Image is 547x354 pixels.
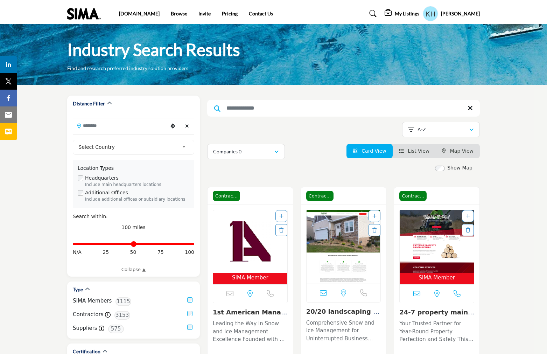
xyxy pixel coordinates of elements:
[85,174,119,182] label: Headquarters
[399,320,474,343] p: Your Trusted Partner for Year-Round Property Perfection and Safety This company is a leading prov...
[119,11,160,16] a: [DOMAIN_NAME]
[73,286,83,293] h2: Type
[115,297,131,306] span: 1115
[67,39,240,61] h1: Industry Search Results
[213,148,241,155] p: Companies 0
[213,318,288,343] a: Leading the Way in Snow and Ice Management Excellence Founded with a strong legacy in efficient p...
[249,11,273,16] a: Contact Us
[447,164,472,172] label: Show Map
[442,148,474,154] a: Map View
[213,210,287,273] img: 1st American Management Company Inc
[213,210,287,285] a: Open Listing in new tab
[187,311,192,316] input: Contractors checkbox
[73,297,112,305] label: SIMA Members
[171,11,187,16] a: Browse
[306,191,334,201] span: Contractor
[307,210,381,284] a: Open Listing in new tab
[130,249,136,256] span: 50
[121,224,146,230] span: 100 miles
[114,311,130,320] span: 3153
[423,6,438,21] button: Show hide supplier dropdown
[306,308,381,315] h3: 20/20 landscaping and tree Service
[73,249,82,256] span: N/A
[213,320,288,343] p: Leading the Way in Snow and Ice Management Excellence Founded with a strong legacy in efficient p...
[400,210,474,285] a: Open Listing in new tab
[213,308,288,316] h3: 1st American Management Company Inc
[399,308,474,324] a: 24-7 property mainte...
[306,319,381,343] p: Comprehensive Snow and Ice Management for Uninterrupted Business Operations This company excels i...
[73,100,105,107] h2: Distance Filter
[67,65,188,72] p: Find and research preferred industry solution providers
[400,210,474,273] img: 24-7 property maintenance
[207,100,480,117] input: Search Keyword
[385,9,419,18] div: My Listings
[395,11,419,17] h5: My Listings
[73,213,194,220] div: Search within:
[85,196,189,203] div: Include additional offices or subsidiary locations
[187,297,192,303] input: SIMA Members checkbox
[307,210,381,284] img: 20/20 landscaping and tree Service
[402,122,480,137] button: A-Z
[353,148,386,154] a: View Card
[157,249,164,256] span: 75
[393,144,436,158] li: List View
[306,317,381,343] a: Comprehensive Snow and Ice Management for Uninterrupted Business Operations This company excels i...
[222,11,238,16] a: Pricing
[78,165,189,172] div: Location Types
[306,308,379,323] a: 20/20 landscaping an...
[67,8,104,20] img: Site Logo
[73,311,104,319] label: Contractors
[213,308,287,324] a: 1st American Managem...
[73,119,168,132] input: Search Location
[232,274,268,282] span: SIMA Member
[441,10,480,17] h5: [PERSON_NAME]
[73,324,97,332] label: Suppliers
[362,148,386,154] span: Card View
[436,144,480,158] li: Map View
[73,266,194,273] a: Collapse ▲
[418,126,426,133] p: A-Z
[182,119,192,134] div: Clear search location
[168,119,178,134] div: Choose your current location
[363,8,381,19] a: Search
[466,213,470,219] a: Add To List
[103,249,109,256] span: 25
[79,143,180,151] span: Select Country
[346,144,393,158] li: Card View
[450,148,474,154] span: Map View
[198,11,211,16] a: Invite
[399,191,427,201] span: Contractor
[187,325,192,330] input: Suppliers checkbox
[85,189,128,196] label: Additional Offices
[207,144,285,159] button: Companies 0
[399,308,474,316] h3: 24-7 property maintenance
[279,213,283,219] a: Add To List
[85,182,189,188] div: Include main headquarters locations
[419,274,455,282] span: SIMA Member
[372,213,377,219] a: Add To List
[399,318,474,343] a: Your Trusted Partner for Year-Round Property Perfection and Safety This company is a leading prov...
[408,148,429,154] span: List View
[399,148,430,154] a: View List
[213,191,240,201] span: Contractor
[185,249,194,256] span: 100
[108,325,124,333] span: 575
